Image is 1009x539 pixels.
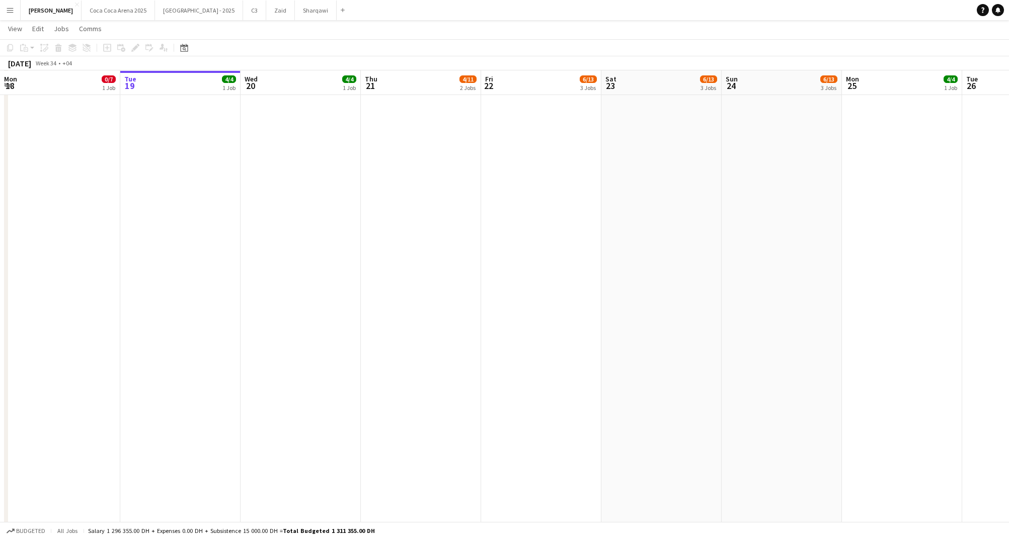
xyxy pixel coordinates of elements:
[50,22,73,35] a: Jobs
[32,24,44,33] span: Edit
[283,527,375,534] span: Total Budgeted 1 311 355.00 DH
[155,1,243,20] button: [GEOGRAPHIC_DATA] - 2025
[124,74,136,83] span: Tue
[700,75,717,83] span: 6/13
[102,84,115,92] div: 1 Job
[965,80,978,92] span: 26
[724,80,738,92] span: 24
[5,525,47,536] button: Budgeted
[701,84,717,92] div: 3 Jobs
[243,1,266,20] button: C3
[243,80,258,92] span: 20
[342,75,356,83] span: 4/4
[4,22,26,35] a: View
[844,80,859,92] span: 25
[102,75,116,83] span: 0/7
[846,74,859,83] span: Mon
[363,80,377,92] span: 21
[3,80,17,92] span: 18
[33,59,58,67] span: Week 34
[295,1,337,20] button: Sharqawi
[16,527,45,534] span: Budgeted
[8,24,22,33] span: View
[605,74,616,83] span: Sat
[580,75,597,83] span: 6/13
[604,80,616,92] span: 23
[484,80,493,92] span: 22
[820,75,837,83] span: 6/13
[62,59,72,67] div: +04
[55,527,80,534] span: All jobs
[944,75,958,83] span: 4/4
[4,74,17,83] span: Mon
[343,84,356,92] div: 1 Job
[485,74,493,83] span: Fri
[944,84,957,92] div: 1 Job
[82,1,155,20] button: Coca Coca Arena 2025
[79,24,102,33] span: Comms
[580,84,596,92] div: 3 Jobs
[222,84,236,92] div: 1 Job
[365,74,377,83] span: Thu
[75,22,106,35] a: Comms
[21,1,82,20] button: [PERSON_NAME]
[460,84,476,92] div: 2 Jobs
[222,75,236,83] span: 4/4
[245,74,258,83] span: Wed
[88,527,375,534] div: Salary 1 296 355.00 DH + Expenses 0.00 DH + Subsistence 15 000.00 DH =
[266,1,295,20] button: Zaid
[8,58,31,68] div: [DATE]
[28,22,48,35] a: Edit
[54,24,69,33] span: Jobs
[459,75,477,83] span: 4/11
[966,74,978,83] span: Tue
[821,84,837,92] div: 3 Jobs
[726,74,738,83] span: Sun
[123,80,136,92] span: 19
